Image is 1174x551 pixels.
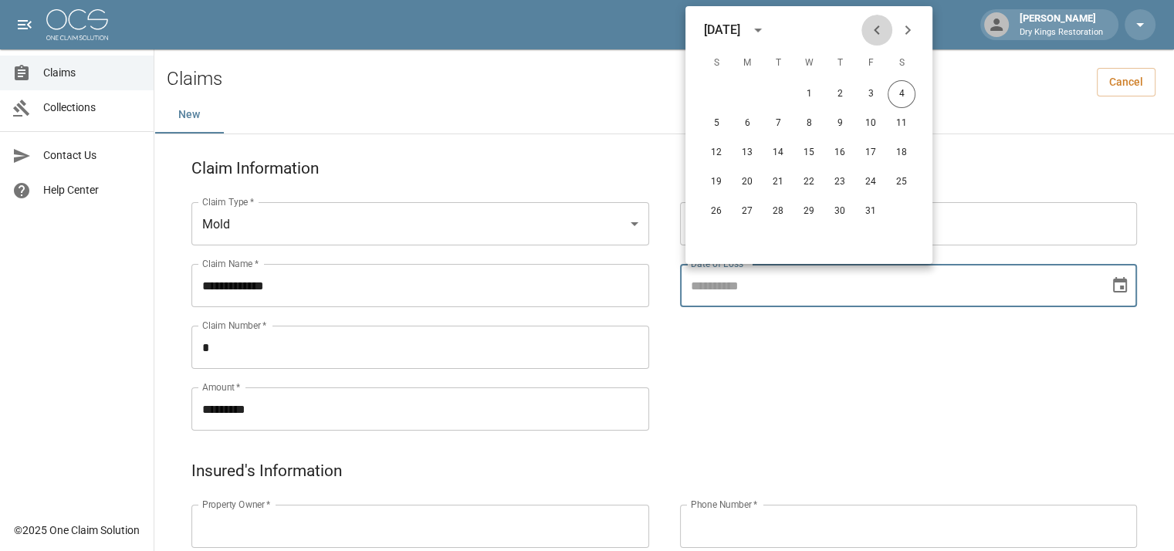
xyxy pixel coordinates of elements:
[764,168,792,196] button: 21
[857,80,885,108] button: 3
[888,110,915,137] button: 11
[1020,26,1103,39] p: Dry Kings Restoration
[202,257,259,270] label: Claim Name
[191,202,649,245] div: Mold
[888,48,915,79] span: Saturday
[826,198,854,225] button: 30
[43,100,141,116] span: Collections
[826,168,854,196] button: 23
[826,80,854,108] button: 2
[795,198,823,225] button: 29
[154,96,1174,134] div: dynamic tabs
[733,139,761,167] button: 13
[43,147,141,164] span: Contact Us
[795,139,823,167] button: 15
[857,198,885,225] button: 31
[14,522,140,538] div: © 2025 One Claim Solution
[43,65,141,81] span: Claims
[202,319,266,332] label: Claim Number
[1013,11,1109,39] div: [PERSON_NAME]
[888,139,915,167] button: 18
[764,198,792,225] button: 28
[857,168,885,196] button: 24
[764,139,792,167] button: 14
[154,96,224,134] button: New
[9,9,40,40] button: open drawer
[702,139,730,167] button: 12
[857,110,885,137] button: 10
[857,139,885,167] button: 17
[764,48,792,79] span: Tuesday
[861,15,892,46] button: Previous month
[167,68,222,90] h2: Claims
[733,48,761,79] span: Monday
[826,139,854,167] button: 16
[888,168,915,196] button: 25
[202,195,254,208] label: Claim Type
[795,80,823,108] button: 1
[733,198,761,225] button: 27
[702,48,730,79] span: Sunday
[691,498,757,511] label: Phone Number
[826,48,854,79] span: Thursday
[46,9,108,40] img: ocs-logo-white-transparent.png
[702,168,730,196] button: 19
[702,110,730,137] button: 5
[892,15,923,46] button: Next month
[795,48,823,79] span: Wednesday
[795,168,823,196] button: 22
[704,21,740,39] div: [DATE]
[1097,68,1155,96] a: Cancel
[1105,270,1135,301] button: Choose date
[888,80,915,108] button: 4
[702,198,730,225] button: 26
[202,498,271,511] label: Property Owner
[745,17,771,43] button: calendar view is open, switch to year view
[857,48,885,79] span: Friday
[733,110,761,137] button: 6
[795,110,823,137] button: 8
[826,110,854,137] button: 9
[733,168,761,196] button: 20
[202,380,241,394] label: Amount
[764,110,792,137] button: 7
[43,182,141,198] span: Help Center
